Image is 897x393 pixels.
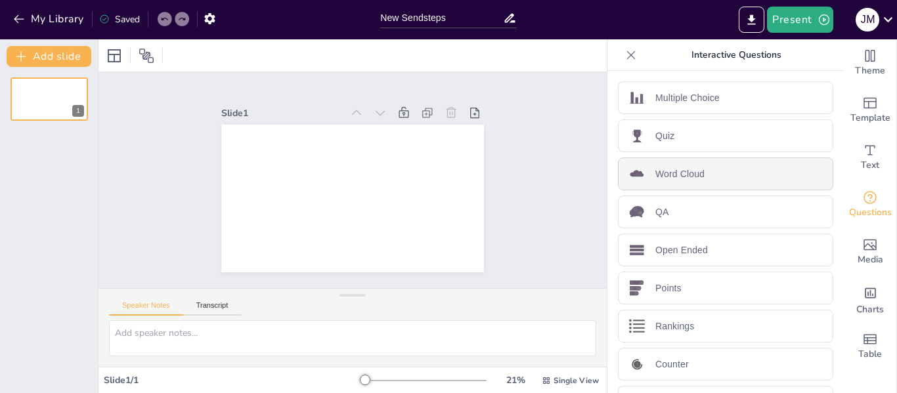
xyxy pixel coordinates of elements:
div: 1 [11,77,88,121]
span: Text [861,158,879,173]
p: QA [655,205,669,219]
p: Quiz [655,129,674,143]
button: Speaker Notes [109,301,183,316]
button: Export to PowerPoint [739,7,764,33]
span: Theme [855,64,885,78]
img: QA icon [629,204,645,220]
div: Add charts and graphs [844,276,896,323]
img: Open Ended icon [629,242,645,258]
div: Slide 1 [229,93,350,118]
span: Template [850,111,890,125]
button: J M [856,7,879,33]
div: Get real-time input from your audience [844,181,896,228]
p: Interactive Questions [642,39,831,71]
div: 1 [72,105,84,117]
button: Add slide [7,46,91,67]
span: Media [858,253,883,267]
img: Multiple Choice icon [629,90,645,106]
p: Multiple Choice [655,91,720,105]
button: Present [767,7,833,33]
div: Add a table [844,323,896,370]
div: Layout [104,45,125,66]
p: Rankings [655,320,694,333]
img: Quiz icon [629,128,645,144]
div: J M [856,8,879,31]
span: Position [139,48,154,64]
div: Add images, graphics, shapes or video [844,228,896,276]
p: Counter [655,358,689,371]
button: Transcript [183,301,242,316]
div: Add ready made slides [844,87,896,134]
p: Word Cloud [655,167,705,181]
span: Charts [856,302,884,317]
div: Slide 1 / 1 [104,374,361,386]
span: Table [858,347,882,362]
p: Open Ended [655,243,708,257]
img: Rankings icon [629,318,645,334]
img: Word Cloud icon [629,166,645,182]
span: Questions [849,205,892,220]
div: Saved [99,13,140,26]
img: Counter icon [629,356,645,372]
p: Points [655,281,682,295]
img: Points icon [629,280,645,296]
button: My Library [10,9,89,30]
div: Add text boxes [844,134,896,181]
div: 21 % [500,374,531,386]
div: Change the overall theme [844,39,896,87]
input: Insert title [380,9,503,28]
span: Single View [554,375,599,386]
